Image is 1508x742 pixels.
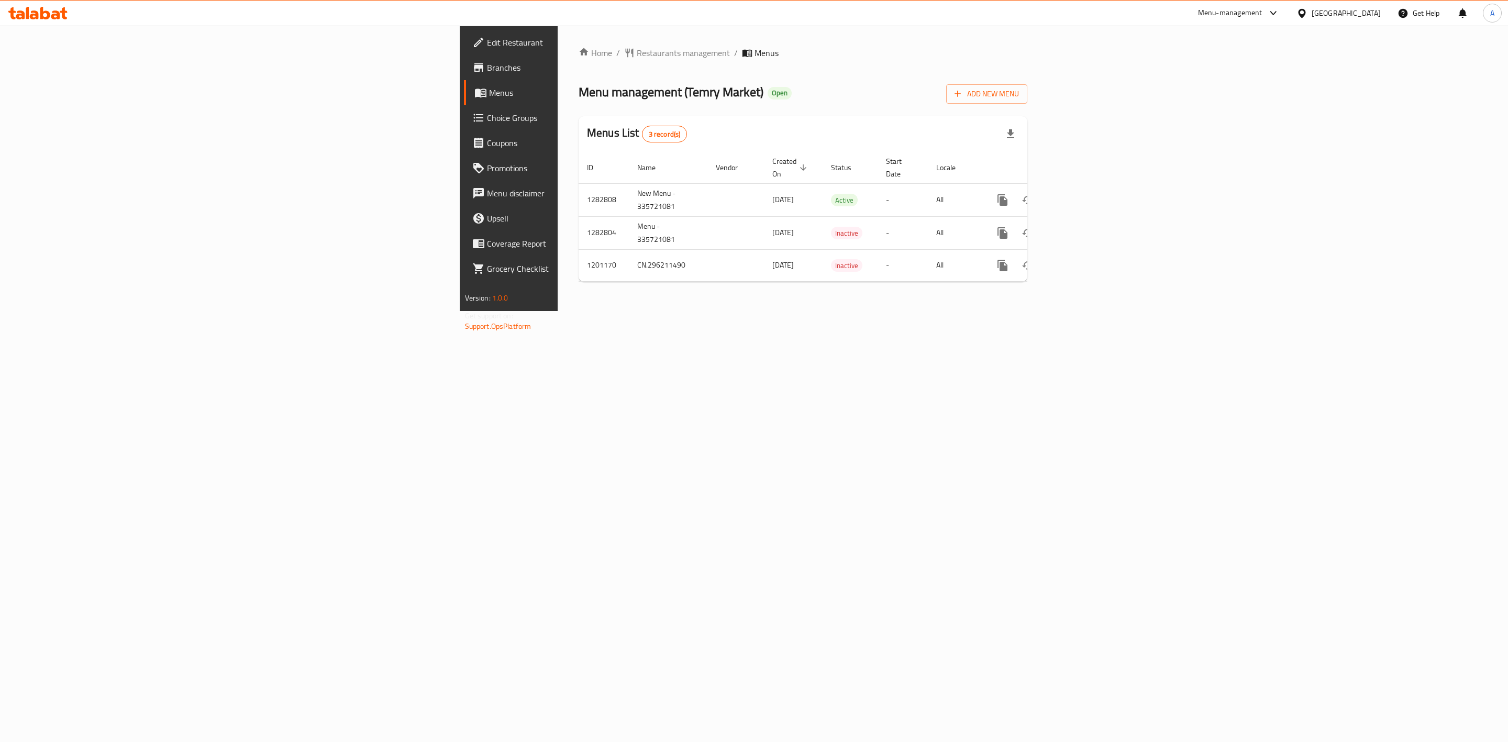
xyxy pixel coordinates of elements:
a: Menus [464,80,712,105]
span: Active [831,194,858,206]
td: All [928,183,982,216]
a: Coverage Report [464,231,712,256]
span: [DATE] [772,226,794,239]
span: Add New Menu [955,87,1019,101]
span: Branches [487,61,703,74]
span: Open [768,88,792,97]
span: Coverage Report [487,237,703,250]
a: Menu disclaimer [464,181,712,206]
button: more [990,253,1015,278]
span: Coupons [487,137,703,149]
span: Menus [755,47,779,59]
a: Choice Groups [464,105,712,130]
span: Choice Groups [487,112,703,124]
h2: Menus List [587,125,687,142]
span: A [1490,7,1494,19]
table: enhanced table [579,152,1099,282]
span: Name [637,161,669,174]
button: Change Status [1015,253,1040,278]
a: Branches [464,55,712,80]
td: - [878,183,928,216]
button: more [990,220,1015,246]
span: Menus [489,86,703,99]
span: Start Date [886,155,915,180]
button: Change Status [1015,187,1040,213]
a: Edit Restaurant [464,30,712,55]
span: Version: [465,291,491,305]
span: 1.0.0 [492,291,508,305]
span: Upsell [487,212,703,225]
span: [DATE] [772,258,794,272]
a: Upsell [464,206,712,231]
span: Get support on: [465,309,513,323]
span: Inactive [831,260,862,272]
div: [GEOGRAPHIC_DATA] [1312,7,1381,19]
li: / [734,47,738,59]
td: - [878,249,928,281]
a: Promotions [464,156,712,181]
span: 3 record(s) [642,129,687,139]
td: All [928,249,982,281]
span: Vendor [716,161,751,174]
div: Total records count [642,126,688,142]
span: Menu disclaimer [487,187,703,200]
button: Add New Menu [946,84,1027,104]
span: Edit Restaurant [487,36,703,49]
span: Promotions [487,162,703,174]
div: Open [768,87,792,99]
span: Created On [772,155,810,180]
div: Menu-management [1198,7,1262,19]
th: Actions [982,152,1099,184]
td: All [928,216,982,249]
nav: breadcrumb [579,47,1027,59]
span: Status [831,161,865,174]
span: Grocery Checklist [487,262,703,275]
a: Grocery Checklist [464,256,712,281]
span: Inactive [831,227,862,239]
div: Inactive [831,259,862,272]
span: Locale [936,161,969,174]
span: [DATE] [772,193,794,206]
span: ID [587,161,607,174]
div: Export file [998,121,1023,147]
button: more [990,187,1015,213]
a: Coupons [464,130,712,156]
button: Change Status [1015,220,1040,246]
a: Support.OpsPlatform [465,319,531,333]
td: - [878,216,928,249]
